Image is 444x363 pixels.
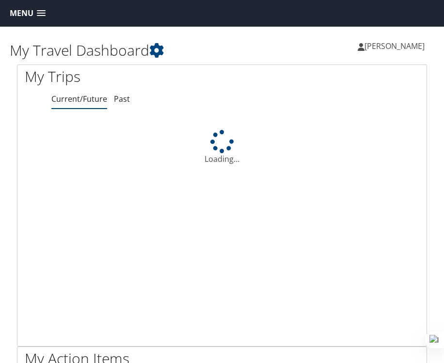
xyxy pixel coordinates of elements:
h1: My Trips [25,66,215,87]
a: Current/Future [51,94,107,104]
h1: My Travel Dashboard [10,40,222,61]
a: [PERSON_NAME] [358,32,434,61]
span: [PERSON_NAME] [365,41,425,51]
a: Past [114,94,130,104]
a: Menu [5,5,50,21]
span: Menu [10,9,33,18]
div: Loading... [17,130,427,165]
